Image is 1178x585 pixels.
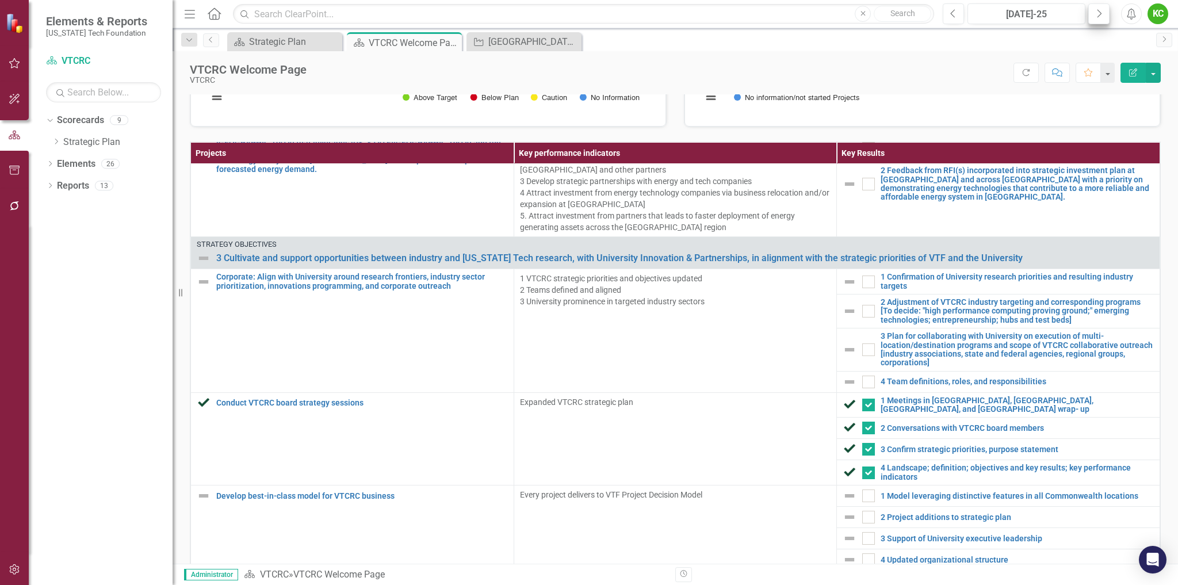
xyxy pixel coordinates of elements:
img: Not Defined [843,553,856,567]
td: Double-Click to Edit Right Click for Context Menu [837,418,1160,439]
button: Show Below Plan [471,93,518,102]
a: [GEOGRAPHIC_DATA]: High Performance Computing Test Bed [469,35,579,49]
img: Not Defined [197,275,211,289]
img: Completed [843,421,856,435]
a: Strategic Plan [63,136,173,149]
td: Double-Click to Edit Right Click for Context Menu [837,392,1160,418]
div: Open Intercom Messenger [1139,546,1166,573]
button: View chart menu, Chart [703,89,719,105]
a: 3 Confirm strategic priorities, purpose statement [881,445,1154,454]
span: Administrator [184,569,238,580]
a: VTCRC [260,569,289,580]
a: 2 Conversations with VTCRC board members [881,424,1154,433]
div: » [244,568,667,582]
img: Not Defined [197,251,211,265]
a: 2 Project additions to strategic plan [881,513,1154,522]
img: ClearPoint Strategy [6,13,26,33]
img: Not Defined [843,275,856,289]
button: Show No information/not started Projects [734,93,859,102]
a: 4 Updated organizational structure [881,556,1154,564]
p: Every project delivers to VTF Project Decision Model [520,489,831,500]
td: Double-Click to Edit Right Click for Context Menu [191,392,514,485]
td: Double-Click to Edit Right Click for Context Menu [191,237,1160,269]
a: 3 Plan for collaborating with University on execution of multi- location/destination programs and... [881,332,1154,368]
td: Double-Click to Edit Right Click for Context Menu [837,294,1160,328]
a: Reports [57,179,89,193]
div: Strategy Objectives [197,240,1154,248]
a: Strategic Plan [230,35,339,49]
img: Completed [843,398,856,412]
p: Expanded VTCRC strategic plan [520,396,831,408]
td: Double-Click to Edit Right Click for Context Menu [837,371,1160,392]
td: Double-Click to Edit Right Click for Context Menu [837,163,1160,237]
img: Not Defined [843,510,856,524]
img: Not Defined [843,343,856,357]
a: 1 Model leveraging distinctive features in all Commonwealth locations [881,492,1154,500]
a: VTCRC [46,55,161,68]
button: Show No Information [580,93,639,102]
img: Not Defined [843,489,856,503]
a: 1 Confirmation of University research priorities and resulting industry targets [881,273,1154,290]
img: Not Defined [197,489,211,503]
td: Double-Click to Edit Right Click for Context Menu [191,126,514,237]
td: Double-Click to Edit [514,269,837,393]
button: View chart menu, Chart [209,89,225,105]
div: Strategic Plan [249,35,339,49]
span: Elements & Reports [46,14,147,28]
div: 13 [95,181,113,190]
p: 1 Develop and launch RFI(s) to gain industry and stakeholder feedback on needs, gaps and opportun... [520,129,831,233]
td: Double-Click to Edit [514,126,837,237]
a: 3 Support of University executive leadership [881,534,1154,543]
td: Double-Click to Edit Right Click for Context Menu [837,460,1160,485]
a: Scorecards [57,114,104,127]
a: 4 Team definitions, roles, and responsibilities [881,377,1154,386]
td: Double-Click to Edit Right Click for Context Menu [837,439,1160,460]
div: VTCRC [190,76,307,85]
img: Completed [843,442,856,456]
td: Double-Click to Edit Right Click for Context Menu [837,549,1160,571]
td: Double-Click to Edit Right Click for Context Menu [837,528,1160,549]
img: Not Defined [843,532,856,545]
button: Show Above Target [403,93,457,102]
div: [DATE]-25 [972,7,1081,21]
td: Double-Click to Edit Right Click for Context Menu [837,507,1160,528]
button: Search [874,6,931,22]
div: 26 [101,159,120,169]
td: Double-Click to Edit Right Click for Context Menu [837,328,1160,372]
a: 3 Cultivate and support opportunities between industry and [US_STATE] Tech research, with Univers... [216,253,1154,263]
button: KC [1148,3,1168,24]
img: Completed [197,396,211,410]
a: 2 Adjustment of VTCRC industry targeting and corresponding programs [To decide: "high performance... [881,298,1154,324]
button: Show Caution [531,93,567,102]
a: Conduct VTCRC board strategy sessions [216,399,508,407]
img: Completed [843,466,856,480]
td: Double-Click to Edit Right Click for Context Menu [837,485,1160,507]
a: 2 Feedback from RFI(s) incorporated into strategic investment plan at [GEOGRAPHIC_DATA] and acros... [881,166,1154,202]
td: Double-Click to Edit [514,485,837,571]
img: Not Defined [843,304,856,318]
td: Double-Click to Edit Right Click for Context Menu [191,485,514,571]
a: Elements [57,158,95,171]
div: [GEOGRAPHIC_DATA]: High Performance Computing Test Bed [488,35,579,49]
div: VTCRC Welcome Page [369,36,459,50]
a: 1 Meetings in [GEOGRAPHIC_DATA], [GEOGRAPHIC_DATA], [GEOGRAPHIC_DATA], and [GEOGRAPHIC_DATA] wrap... [881,396,1154,414]
td: Double-Click to Edit Right Click for Context Menu [837,269,1160,295]
div: VTCRC Welcome Page [190,63,307,76]
td: Double-Click to Edit [514,392,837,485]
small: [US_STATE] Tech Foundation [46,28,147,37]
button: [DATE]-25 [967,3,1085,24]
a: 4 Landscape; definition; objectives and key results; key performance indicators [881,464,1154,481]
p: 1 VTCRC strategic priorities and objectives updated 2 Teams defined and aligned 3 University prom... [520,273,831,307]
a: Corporate: Align with University around research frontiers, industry sector prioritization, innov... [216,273,508,290]
span: Search [890,9,915,18]
input: Search ClearPoint... [233,4,934,24]
img: Not Defined [843,375,856,389]
td: Double-Click to Edit Right Click for Context Menu [191,269,514,393]
img: Not Defined [843,177,856,191]
a: Develop best-in-class model for VTCRC business [216,492,508,500]
input: Search Below... [46,82,161,102]
div: VTCRC Welcome Page [293,569,385,580]
div: 9 [110,116,128,125]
